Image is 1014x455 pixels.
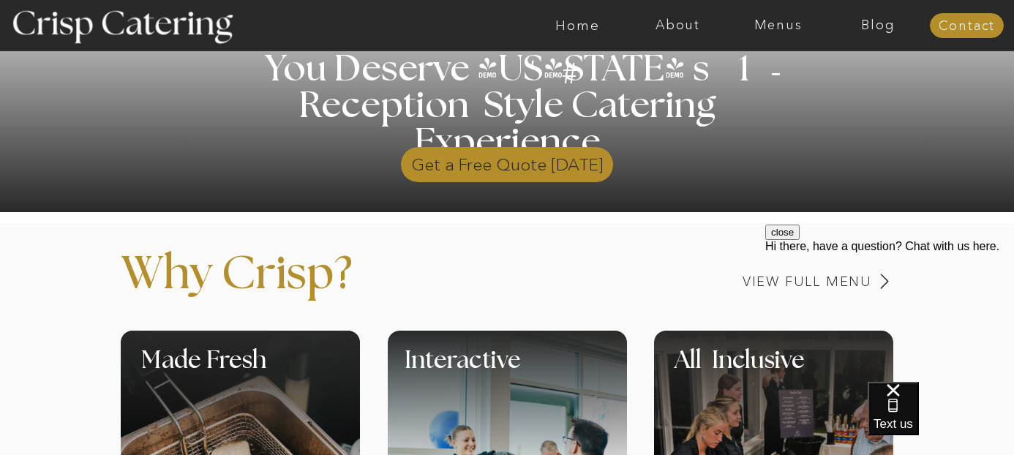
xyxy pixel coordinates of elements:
a: About [628,18,728,33]
h1: You Deserve [US_STATE] s 1 Reception Style Catering Experience [214,51,801,161]
p: Why Crisp? [121,252,514,319]
iframe: podium webchat widget prompt [765,225,1014,400]
a: Blog [828,18,928,33]
a: Get a Free Quote [DATE] [401,140,613,182]
a: Menus [728,18,828,33]
a: Home [527,18,628,33]
a: Contact [930,19,1004,34]
a: View Full Menu [640,275,872,289]
h3: ' [503,52,563,89]
h1: Made Fresh [141,349,411,392]
h3: ' [743,34,785,118]
h3: # [530,59,613,102]
h1: Interactive [405,349,718,392]
h1: All Inclusive [675,349,937,392]
iframe: podium webchat widget bubble [868,382,1014,455]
